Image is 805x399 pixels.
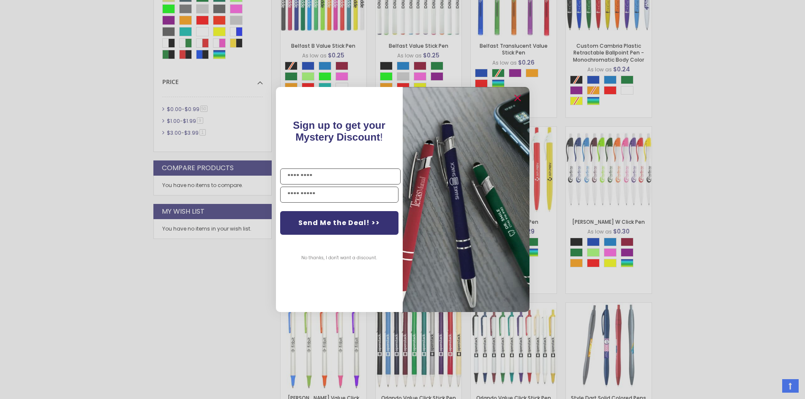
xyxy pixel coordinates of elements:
[280,211,398,235] button: Send Me the Deal! >>
[297,247,381,269] button: No thanks, I don't want a discount.
[293,119,385,143] span: Sign up to get your Mystery Discount
[293,119,385,143] span: !
[511,91,524,105] button: Close dialog
[403,87,529,312] img: pop-up-image
[735,376,805,399] iframe: Google Customer Reviews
